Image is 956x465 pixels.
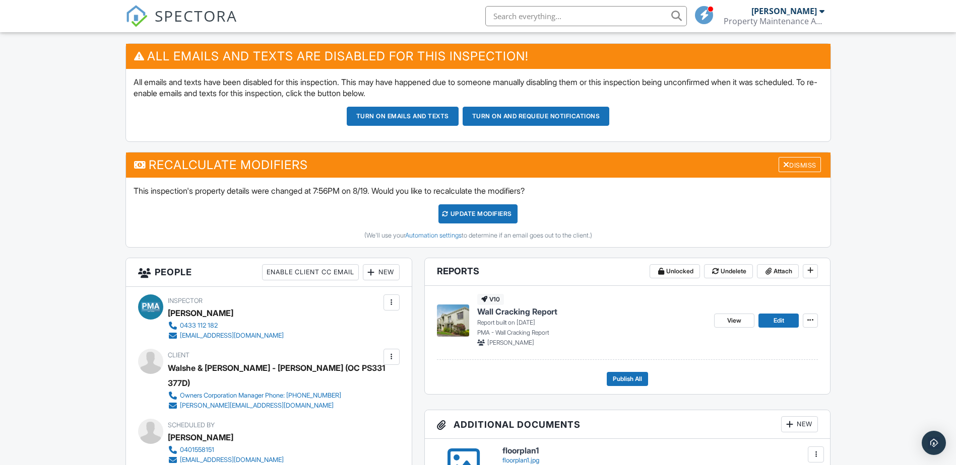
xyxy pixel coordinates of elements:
[502,456,818,464] div: floorplan1.jpg
[126,152,831,177] h3: Recalculate Modifiers
[180,392,341,400] div: Owners Corporation Manager Phone: [PHONE_NUMBER]
[425,410,831,439] h3: Additional Documents
[180,322,218,330] div: 0433 112 182
[180,446,214,454] div: 0401558151
[168,331,284,341] a: [EMAIL_ADDRESS][DOMAIN_NAME]
[180,402,334,410] div: [PERSON_NAME][EMAIL_ADDRESS][DOMAIN_NAME]
[134,76,823,99] p: All emails and texts have been disabled for this inspection. This may have happened due to someon...
[262,264,359,280] div: Enable Client CC Email
[405,231,462,239] a: Automation settings
[502,446,818,455] h6: floorplan1
[126,258,412,287] h3: People
[463,107,610,126] button: Turn on and Requeue Notifications
[155,5,237,26] span: SPECTORA
[168,421,215,429] span: Scheduled By
[180,456,284,464] div: [EMAIL_ADDRESS][DOMAIN_NAME]
[363,264,400,280] div: New
[438,204,518,223] div: UPDATE Modifiers
[347,107,459,126] button: Turn on emails and texts
[168,391,381,401] a: Owners Corporation Manager Phone: [PHONE_NUMBER]
[168,360,389,391] div: Walshe & [PERSON_NAME] - [PERSON_NAME] (OC PS331377D)
[180,332,284,340] div: [EMAIL_ADDRESS][DOMAIN_NAME]
[922,431,946,455] div: Open Intercom Messenger
[168,401,381,411] a: [PERSON_NAME][EMAIL_ADDRESS][DOMAIN_NAME]
[781,416,818,432] div: New
[126,44,831,68] h3: All emails and texts are disabled for this inspection!
[168,297,203,304] span: Inspector
[125,14,237,35] a: SPECTORA
[751,6,817,16] div: [PERSON_NAME]
[724,16,824,26] div: Property Maintenance Advisory
[134,231,823,240] div: (We'll use your to determine if an email goes out to the client.)
[779,157,821,173] div: Dismiss
[168,321,284,331] a: 0433 112 182
[126,178,831,247] div: This inspection's property details were changed at 7:56PM on 8/19. Would you like to recalculate ...
[485,6,687,26] input: Search everything...
[168,351,189,359] span: Client
[168,455,284,465] a: [EMAIL_ADDRESS][DOMAIN_NAME]
[125,5,148,27] img: The Best Home Inspection Software - Spectora
[168,305,233,321] div: [PERSON_NAME]
[168,445,284,455] a: 0401558151
[168,430,233,445] div: [PERSON_NAME]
